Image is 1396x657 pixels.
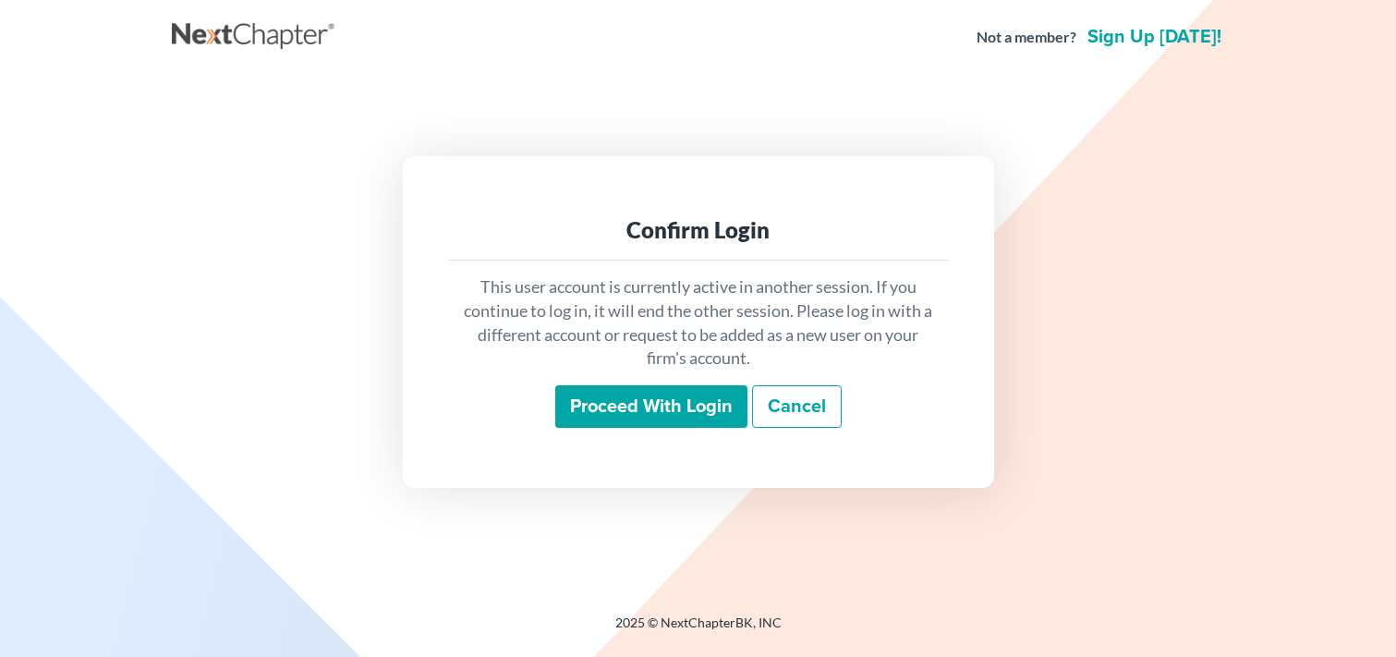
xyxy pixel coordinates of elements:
input: Proceed with login [555,385,747,428]
a: Cancel [752,385,842,428]
strong: Not a member? [977,27,1076,48]
p: This user account is currently active in another session. If you continue to log in, it will end ... [462,275,935,371]
div: Confirm Login [462,215,935,245]
div: 2025 © NextChapterBK, INC [172,614,1225,647]
a: Sign up [DATE]! [1084,28,1225,46]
